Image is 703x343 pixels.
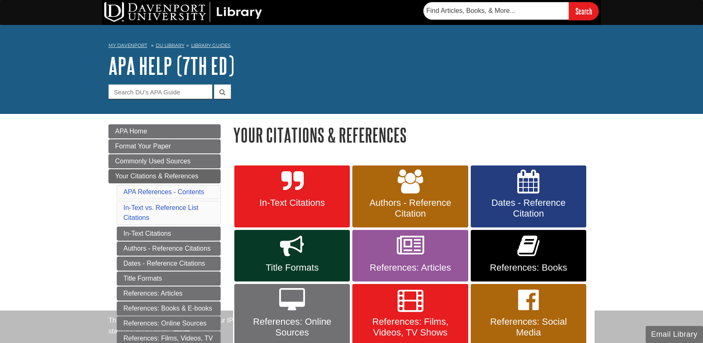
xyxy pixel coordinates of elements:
span: References: Films, Videos, TV Shows [359,316,462,338]
span: References: Online Sources [241,316,344,338]
input: Search DU's APA Guide [108,84,212,99]
a: My Davenport [108,42,147,49]
a: References: Online Sources [117,316,221,331]
span: References: Social Media [477,316,580,338]
a: In-Text vs. Reference List Citations [123,204,199,221]
a: Authors - Reference Citations [117,242,221,256]
a: Authors - Reference Citation [352,165,468,228]
a: Dates - Reference Citations [117,257,221,271]
a: Your Citations & References [108,169,221,183]
a: APA References - Contents [123,188,204,195]
nav: breadcrumb [108,40,595,53]
span: References: Books [477,262,580,273]
a: References: Books [471,230,586,281]
span: Title Formats [241,262,344,273]
span: Commonly Used Sources [115,158,190,165]
a: References: Articles [117,286,221,301]
span: References: Articles [359,262,462,273]
a: APA Home [108,124,221,138]
h1: Your Citations & References [233,124,595,146]
input: Search [569,2,599,20]
button: Email Library [646,326,703,343]
a: Dates - Reference Citation [471,165,586,228]
span: Dates - Reference Citation [477,197,580,219]
form: Searches DU Library's articles, books, and more [423,2,599,20]
a: In-Text Citations [117,227,221,241]
a: References: Articles [352,230,468,281]
img: DU Library [104,2,262,22]
span: Authors - Reference Citation [359,197,462,219]
span: In-Text Citations [241,197,344,208]
span: Your Citations & References [115,173,198,180]
a: Format Your Paper [108,139,221,153]
a: Title Formats [117,271,221,286]
span: APA Home [115,128,147,135]
a: In-Text Citations [234,165,350,228]
a: Library Guides [191,42,231,48]
a: APA Help (7th Ed) [108,53,234,79]
input: Find Articles, Books, & More... [423,2,569,20]
a: References: Books & E-books [117,301,221,316]
span: Format Your Paper [115,143,171,150]
a: Title Formats [234,230,350,281]
a: DU Library [156,42,184,48]
a: Commonly Used Sources [108,154,221,168]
